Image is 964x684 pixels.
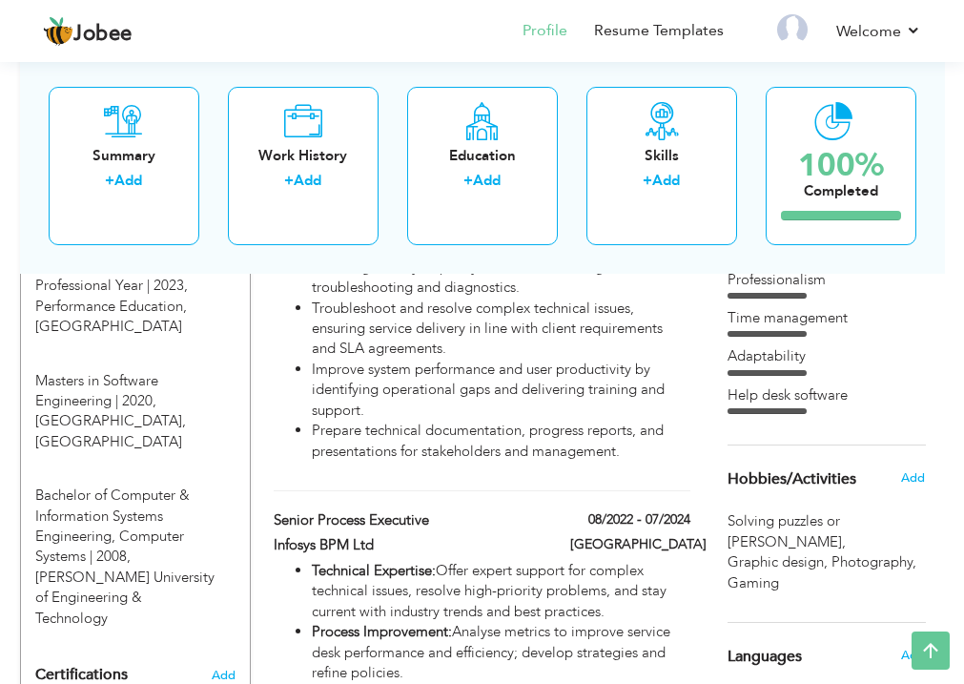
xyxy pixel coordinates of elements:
[21,342,251,453] div: Masters in Software Engineering, 2020
[523,20,567,42] a: Profile
[824,552,828,571] span: ,
[842,532,846,551] span: ,
[284,171,294,191] label: +
[114,171,142,190] a: Add
[35,371,158,410] span: Masters in Software Engineering, Victorian Institute of Technology, 2020
[473,171,501,190] a: Add
[728,308,926,328] div: Time management
[728,270,926,290] div: Professionalism
[588,510,690,529] label: 08/2022 - 07/2024
[312,622,690,683] li: Analyse metrics to improve service desk performance and efficiency; develop strategies and refine...
[728,471,856,488] span: Hobbies/Activities
[728,346,926,366] div: Adaptability
[728,511,926,552] span: Solving puzzles or [PERSON_NAME]
[274,535,542,555] label: Infosys BPM Ltd
[652,171,680,190] a: Add
[602,145,722,165] div: Skills
[312,299,690,360] li: Troubleshoot and resolve complex technical issues, ensuring service delivery in line with client ...
[836,20,921,43] a: Welcome
[728,385,926,405] div: Help desk software
[777,14,808,45] img: Profile Img
[831,552,920,572] span: Photography
[73,24,133,45] span: Jobee
[43,16,133,47] a: Jobee
[913,552,916,571] span: ,
[728,649,802,666] span: Languages
[294,171,321,190] a: Add
[728,573,783,593] span: Gaming
[21,276,251,337] div: Professional Year, 2023
[728,552,831,572] span: Graphic design
[713,446,940,512] div: Share some of your professional and personal interests.
[312,360,690,421] li: Improve system performance and user productivity by identifying operational gaps and delivering t...
[798,149,884,180] div: 100%
[312,561,436,580] strong: Technical Expertise:
[243,145,363,165] div: Work History
[43,16,73,47] img: jobee.io
[212,669,236,682] span: Add the certifications you’ve earned.
[312,561,690,622] li: Offer expert support for complex technical issues, resolve high-priority problems, and stay curre...
[35,234,236,630] div: Add your educational degree.
[422,145,543,165] div: Education
[35,276,188,295] span: Professional Year, Performance Education, 2023
[35,297,187,336] span: Performance Education, [GEOGRAPHIC_DATA]
[312,421,690,462] li: Prepare technical documentation, progress reports, and presentations for stakeholders and managem...
[35,568,215,628] span: [PERSON_NAME] University of Engineering & Technology
[274,510,542,530] label: Senior Process Executive
[35,486,190,566] span: Bachelor of Computer & Information Systems Engineering, NED University of Engineering & Technolog...
[570,535,690,554] label: [GEOGRAPHIC_DATA]
[21,457,251,629] div: Bachelor of Computer & Information Systems Engineering, 2008
[798,180,884,200] div: Completed
[901,469,925,487] span: Add
[901,647,925,664] span: Add
[105,171,114,191] label: +
[312,622,452,641] strong: Process Improvement:
[463,171,473,191] label: +
[64,145,184,165] div: Summary
[594,20,724,42] a: Resume Templates
[35,411,186,450] span: [GEOGRAPHIC_DATA], [GEOGRAPHIC_DATA]
[643,171,652,191] label: +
